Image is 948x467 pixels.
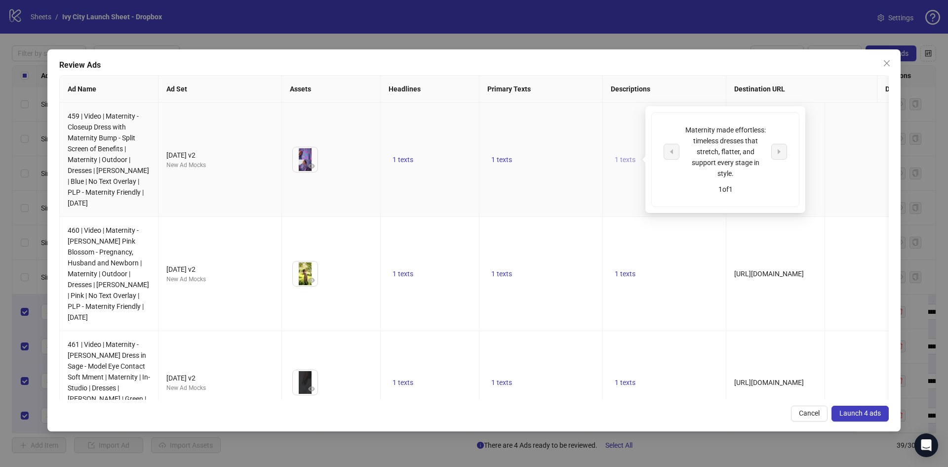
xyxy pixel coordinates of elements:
[308,277,315,284] span: eye
[306,383,317,395] button: Preview
[791,406,828,422] button: Cancel
[393,379,413,386] span: 1 texts
[615,379,635,386] span: 1 texts
[615,156,635,164] span: 1 texts
[389,154,417,166] button: 1 texts
[381,76,479,103] th: Headlines
[59,59,889,71] div: Review Ads
[306,160,317,172] button: Preview
[158,76,282,103] th: Ad Set
[68,226,149,321] span: 460 | Video | Maternity - [PERSON_NAME] Pink Blossom - Pregnancy, Husband and Newborn | Maternity...
[883,59,891,67] span: close
[684,125,766,179] div: Maternity made effortless: timeless dresses that stretch, flatter, and support every stage in style.
[393,156,413,164] span: 1 texts
[60,76,158,103] th: Ad Name
[306,274,317,286] button: Preview
[615,270,635,278] span: 1 texts
[491,270,512,278] span: 1 texts
[839,409,881,417] span: Launch 4 ads
[293,147,317,172] img: Asset 1
[393,270,413,278] span: 1 texts
[282,76,381,103] th: Assets
[308,163,315,170] span: eye
[293,261,317,286] img: Asset 1
[487,377,516,388] button: 1 texts
[166,264,274,275] div: [DATE] v2
[491,379,512,386] span: 1 texts
[389,268,417,280] button: 1 texts
[166,161,274,170] div: New Ad Mocks
[491,156,512,164] span: 1 texts
[734,379,804,386] span: [URL][DOMAIN_NAME]
[68,112,149,207] span: 459 | Video | Maternity - Closeup Dress with Maternity Bump - Split Screen of Benefits | Maternit...
[611,377,639,388] button: 1 texts
[879,55,895,71] button: Close
[726,76,877,103] th: Destination URL
[166,275,274,284] div: New Ad Mocks
[166,373,274,383] div: [DATE] v2
[603,76,726,103] th: Descriptions
[68,340,150,425] span: 461 | Video | Maternity - [PERSON_NAME] Dress in Sage - Model Eye Contact Soft Mment | Maternity ...
[487,268,516,280] button: 1 texts
[734,270,804,278] span: [URL][DOMAIN_NAME]
[487,154,516,166] button: 1 texts
[914,433,938,457] div: Open Intercom Messenger
[611,154,639,166] button: 1 texts
[799,409,820,417] span: Cancel
[293,370,317,395] img: Asset 1
[166,150,274,161] div: [DATE] v2
[308,385,315,392] span: eye
[664,184,787,195] div: 1 of 1
[831,406,889,422] button: Launch 4 ads
[611,268,639,280] button: 1 texts
[389,377,417,388] button: 1 texts
[166,383,274,393] div: New Ad Mocks
[479,76,603,103] th: Primary Texts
